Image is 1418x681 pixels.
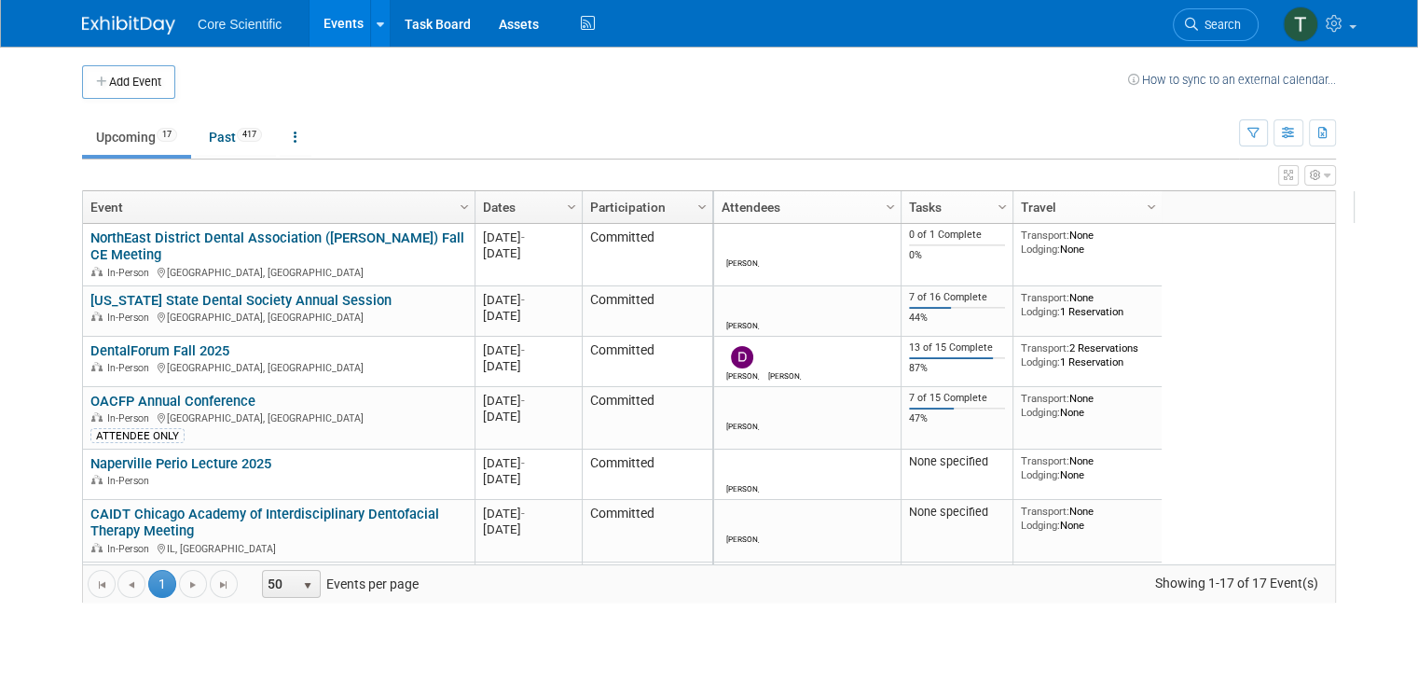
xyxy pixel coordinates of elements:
a: Naperville Perio Lecture 2025 [90,455,271,472]
span: Transport: [1021,341,1069,354]
td: Committed [582,450,712,500]
a: Travel [1021,191,1150,223]
div: [DATE] [483,393,573,409]
span: 1 [148,570,176,598]
img: Mike McKenna [731,396,753,419]
td: Committed [582,224,712,286]
a: Dates [483,191,570,223]
td: Committed [582,563,712,653]
span: - [521,293,525,307]
img: Dan Boro [731,346,753,368]
span: Column Settings [457,200,472,215]
div: [GEOGRAPHIC_DATA], [GEOGRAPHIC_DATA] [90,309,466,325]
span: Transport: [1021,229,1069,242]
div: None 1 Reservation [1021,291,1155,318]
a: Participation [590,191,700,223]
span: Lodging: [1021,355,1060,368]
img: In-Person Event [91,267,103,276]
span: Go to the last page [216,577,231,592]
img: James Belshe [731,233,753,256]
img: Robert Dittmann [731,509,753,532]
div: Robert Dittmann [726,481,759,493]
a: NorthEast District Dental Association ([PERSON_NAME]) Fall CE Meeting [90,229,464,264]
div: [DATE] [483,358,573,374]
div: James Belshe [726,256,759,268]
div: Dan Boro [726,368,759,381]
a: Go to the previous page [117,570,145,598]
span: In-Person [107,475,155,487]
a: Column Settings [562,191,583,219]
td: Committed [582,286,712,337]
span: Go to the previous page [124,577,139,592]
div: Dylan Gara [726,318,759,330]
span: 50 [263,571,295,597]
span: - [521,343,525,357]
span: Go to the first page [94,577,109,592]
div: None None [1021,229,1155,256]
span: Lodging: [1021,305,1060,318]
span: In-Person [107,312,155,324]
span: - [521,507,525,521]
div: [DATE] [483,292,573,308]
div: ATTENDEE ONLY [90,428,185,443]
div: 44% [909,312,1006,325]
div: None None [1021,505,1155,532]
span: Lodging: [1021,468,1060,481]
span: Showing 1-17 of 17 Event(s) [1137,570,1335,596]
img: Thila Pathma [1283,7,1318,42]
span: Go to the next page [186,577,200,592]
a: Go to the next page [179,570,207,598]
div: 7 of 15 Complete [909,392,1006,405]
div: [DATE] [483,455,573,471]
a: Column Settings [693,191,713,219]
span: Transport: [1021,392,1069,405]
div: IL, [GEOGRAPHIC_DATA] [90,540,466,556]
div: None None [1021,454,1155,481]
div: [DATE] [483,471,573,487]
img: Robert Dittmann [731,459,753,481]
a: Column Settings [1142,191,1163,219]
a: Past417 [195,119,276,155]
span: Events per page [239,570,437,598]
span: Search [1198,18,1241,32]
span: 17 [157,128,177,142]
img: In-Person Event [91,475,103,484]
span: Transport: [1021,291,1069,304]
div: 87% [909,362,1006,375]
div: [DATE] [483,229,573,245]
span: Lodging: [1021,406,1060,419]
span: Column Settings [883,200,898,215]
div: 2 Reservations 1 Reservation [1021,341,1155,368]
div: 7 of 16 Complete [909,291,1006,304]
td: Committed [582,500,712,563]
a: OACFP Annual Conference [90,393,255,410]
img: In-Person Event [91,412,103,422]
span: select [300,578,315,593]
td: Committed [582,387,712,450]
img: Dylan Gara [731,296,753,318]
span: 417 [237,128,262,142]
div: None None [1021,392,1155,419]
a: DentalForum Fall 2025 [90,342,229,359]
td: Committed [582,337,712,387]
div: [GEOGRAPHIC_DATA], [GEOGRAPHIC_DATA] [90,410,466,425]
img: In-Person Event [91,362,103,371]
a: Column Settings [993,191,1013,219]
span: - [521,456,525,470]
div: 47% [909,412,1006,425]
span: Column Settings [1144,200,1159,215]
div: 0 of 1 Complete [909,229,1006,242]
div: [DATE] [483,521,573,537]
a: Go to the last page [210,570,238,598]
a: How to sync to an external calendar... [1128,73,1336,87]
span: Column Settings [995,200,1010,215]
div: Robert Dittmann [726,532,759,544]
div: Julie Serrano [768,368,801,381]
img: In-Person Event [91,543,103,552]
div: 0% [909,249,1006,262]
a: Event [90,191,462,223]
span: Core Scientific [198,17,282,32]
a: Column Settings [881,191,902,219]
span: Lodging: [1021,243,1060,256]
a: Search [1173,8,1259,41]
